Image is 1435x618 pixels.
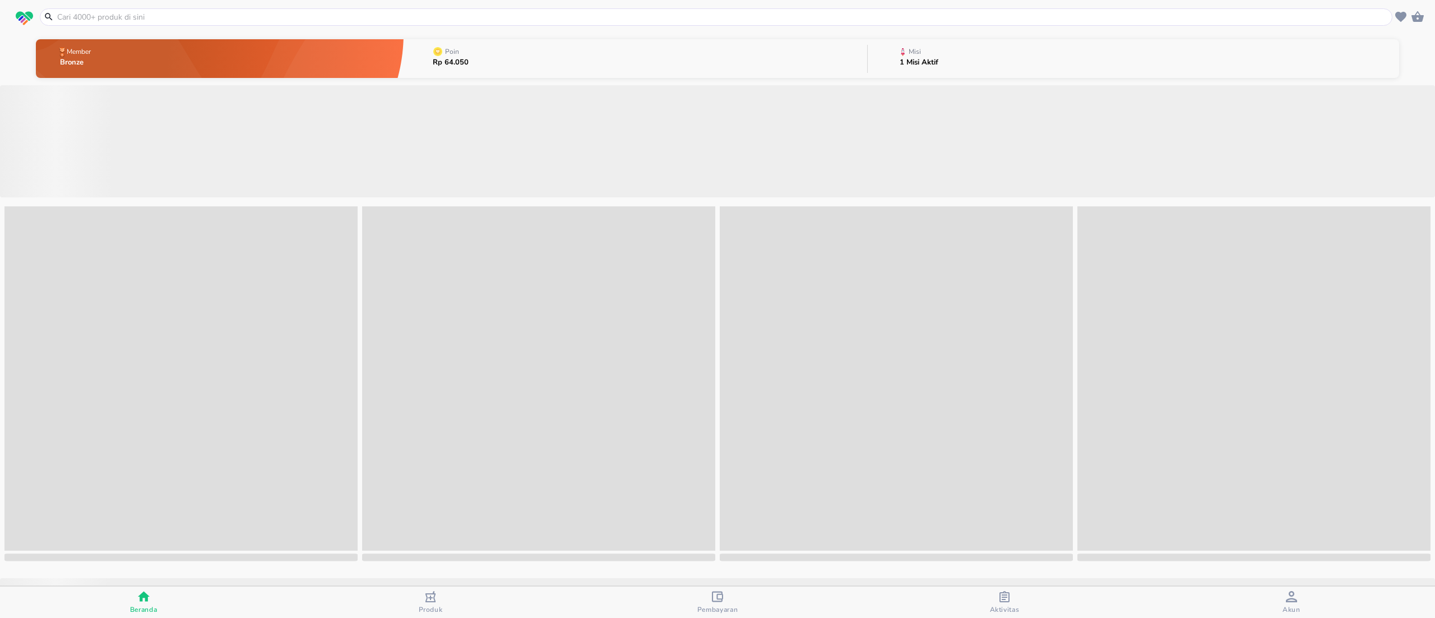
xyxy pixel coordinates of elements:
p: Bronze [60,59,93,66]
span: Aktivitas [990,605,1020,614]
p: Rp 64.050 [433,59,469,66]
p: Member [67,48,91,55]
span: Pembayaran [697,605,738,614]
button: MemberBronze [36,36,404,81]
p: Misi [909,48,921,55]
button: Pembayaran [574,587,861,618]
p: Poin [445,48,459,55]
span: Produk [419,605,443,614]
button: Produk [287,587,574,618]
span: Akun [1283,605,1300,614]
span: Beranda [130,605,158,614]
button: Aktivitas [861,587,1148,618]
button: Akun [1148,587,1435,618]
img: logo_swiperx_s.bd005f3b.svg [16,11,33,26]
input: Cari 4000+ produk di sini [56,11,1390,23]
button: PoinRp 64.050 [404,36,867,81]
p: 1 Misi Aktif [900,59,938,66]
button: Misi1 Misi Aktif [868,36,1399,81]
